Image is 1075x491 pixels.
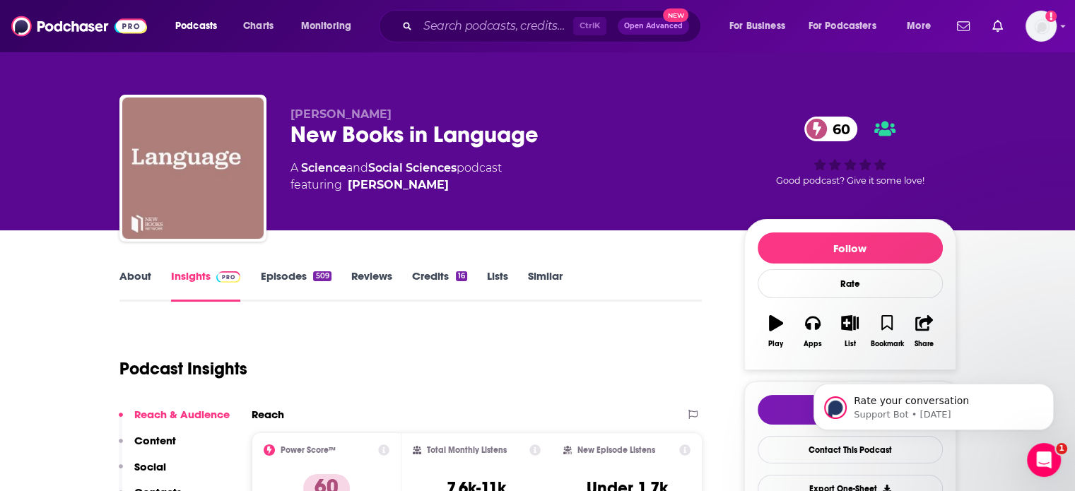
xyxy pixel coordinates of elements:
[216,271,241,283] img: Podchaser Pro
[134,434,176,447] p: Content
[897,15,948,37] button: open menu
[119,434,176,460] button: Content
[122,97,264,239] img: New Books in Language
[418,15,573,37] input: Search podcasts, credits, & more...
[804,340,822,348] div: Apps
[987,14,1009,38] a: Show notifications dropdown
[792,354,1075,453] iframe: Intercom notifications message
[351,269,392,302] a: Reviews
[915,340,934,348] div: Share
[719,15,803,37] button: open menu
[573,17,606,35] span: Ctrl K
[804,117,857,141] a: 60
[1026,11,1057,42] span: Logged in as N0elleB7
[487,269,508,302] a: Lists
[1027,443,1061,477] iframe: Intercom live chat
[768,340,783,348] div: Play
[845,340,856,348] div: List
[758,269,943,298] div: Rate
[313,271,331,281] div: 509
[456,271,467,281] div: 16
[528,269,563,302] a: Similar
[1056,443,1067,454] span: 1
[301,16,351,36] span: Monitoring
[744,107,956,195] div: 60Good podcast? Give it some love!
[870,340,903,348] div: Bookmark
[290,160,502,194] div: A podcast
[907,16,931,36] span: More
[346,161,368,174] span: and
[799,15,897,37] button: open menu
[348,177,449,194] div: [PERSON_NAME]
[119,358,247,379] h1: Podcast Insights
[11,13,147,40] img: Podchaser - Follow, Share and Rate Podcasts
[175,16,217,36] span: Podcasts
[243,16,274,36] span: Charts
[758,232,943,264] button: Follow
[119,269,151,302] a: About
[618,18,689,35] button: Open AdvancedNew
[905,306,942,357] button: Share
[1026,11,1057,42] button: Show profile menu
[234,15,282,37] a: Charts
[758,436,943,463] a: Contact This Podcast
[663,8,688,22] span: New
[758,306,794,357] button: Play
[252,408,284,421] h2: Reach
[1026,11,1057,42] img: User Profile
[818,117,857,141] span: 60
[831,306,868,357] button: List
[301,161,346,174] a: Science
[427,445,507,455] h2: Total Monthly Listens
[290,177,502,194] span: featuring
[577,445,655,455] h2: New Episode Listens
[624,23,683,30] span: Open Advanced
[165,15,235,37] button: open menu
[809,16,876,36] span: For Podcasters
[260,269,331,302] a: Episodes509
[291,15,370,37] button: open menu
[758,395,943,425] button: tell me why sparkleTell Me Why
[171,269,241,302] a: InsightsPodchaser Pro
[119,460,166,486] button: Social
[1045,11,1057,22] svg: Add a profile image
[368,161,457,174] a: Social Sciences
[729,16,785,36] span: For Business
[290,107,392,121] span: [PERSON_NAME]
[776,175,924,186] span: Good podcast? Give it some love!
[794,306,831,357] button: Apps
[951,14,975,38] a: Show notifications dropdown
[281,445,336,455] h2: Power Score™
[134,408,230,421] p: Reach & Audience
[134,460,166,473] p: Social
[119,408,230,434] button: Reach & Audience
[392,10,715,42] div: Search podcasts, credits, & more...
[869,306,905,357] button: Bookmark
[412,269,467,302] a: Credits16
